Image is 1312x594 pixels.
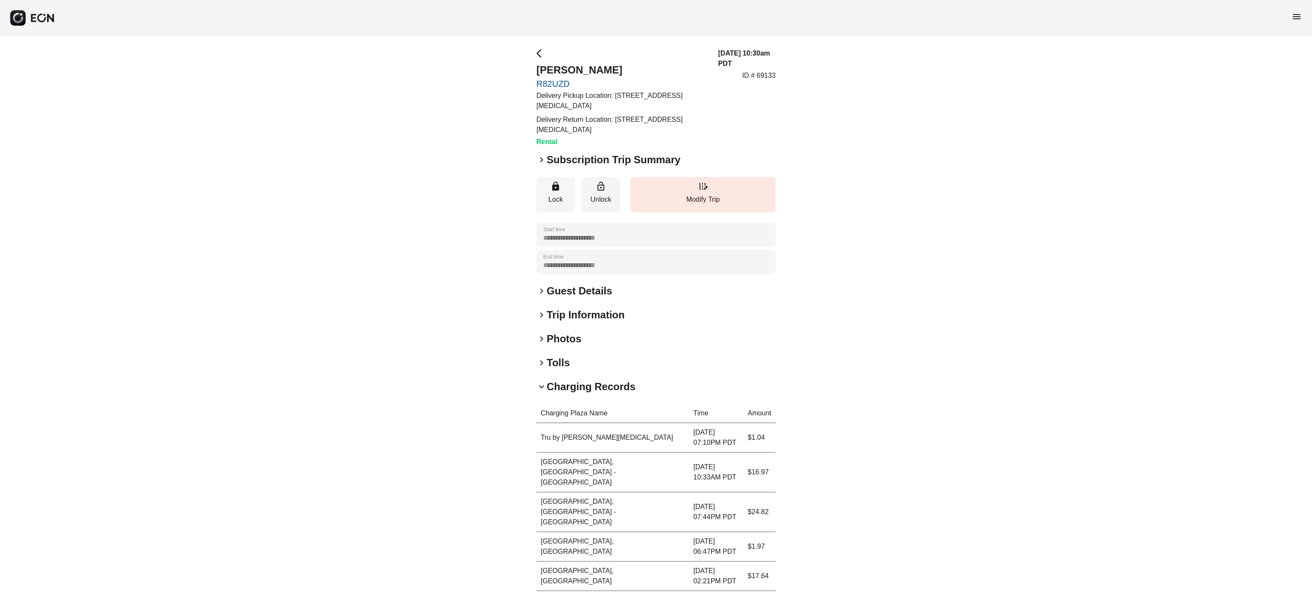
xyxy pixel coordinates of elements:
[689,404,744,423] th: Time
[689,532,744,562] td: [DATE] 06:47PM PDT
[1291,12,1302,22] span: menu
[744,562,776,591] td: $17.64
[536,492,689,532] td: [GEOGRAPHIC_DATA], [GEOGRAPHIC_DATA] - [GEOGRAPHIC_DATA]
[536,286,547,296] span: keyboard_arrow_right
[742,71,776,81] p: ID # 69133
[689,562,744,591] td: [DATE] 02:21PM PDT
[536,79,708,89] a: R82UZD
[536,115,708,135] p: Delivery Return Location: [STREET_ADDRESS][MEDICAL_DATA]
[744,404,776,423] th: Amount
[689,453,744,492] td: [DATE] 10:33AM PDT
[547,380,635,394] h2: Charging Records
[596,181,606,191] span: lock_open
[547,356,570,370] h2: Tolls
[582,177,620,212] button: Unlock
[635,194,771,205] p: Modify Trip
[536,532,689,562] td: [GEOGRAPHIC_DATA], [GEOGRAPHIC_DATA]
[689,492,744,532] td: [DATE] 07:44PM PDT
[536,177,575,212] button: Lock
[547,332,581,346] h2: Photos
[536,562,689,591] td: [GEOGRAPHIC_DATA], [GEOGRAPHIC_DATA]
[744,453,776,492] td: $16.97
[547,284,612,298] h2: Guest Details
[536,155,547,165] span: keyboard_arrow_right
[536,63,708,77] h2: [PERSON_NAME]
[698,181,708,191] span: edit_road
[551,181,561,191] span: lock
[744,492,776,532] td: $24.82
[536,358,547,368] span: keyboard_arrow_right
[536,382,547,392] span: keyboard_arrow_down
[744,423,776,453] td: $1.04
[536,91,708,111] p: Delivery Pickup Location: [STREET_ADDRESS][MEDICAL_DATA]
[630,177,776,212] button: Modify Trip
[547,308,625,322] h2: Trip Information
[536,453,689,492] td: [GEOGRAPHIC_DATA], [GEOGRAPHIC_DATA] - [GEOGRAPHIC_DATA]
[536,334,547,344] span: keyboard_arrow_right
[718,48,776,69] h3: [DATE] 10:30am PDT
[536,310,547,320] span: keyboard_arrow_right
[547,153,680,167] h2: Subscription Trip Summary
[536,48,547,59] span: arrow_back_ios
[689,423,744,453] td: [DATE] 07:10PM PDT
[536,137,708,147] h3: Rental
[536,404,689,423] th: Charging Plaza Name
[536,423,689,453] td: Tru by [PERSON_NAME][MEDICAL_DATA]
[586,194,616,205] p: Unlock
[744,532,776,562] td: $1.97
[541,194,571,205] p: Lock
